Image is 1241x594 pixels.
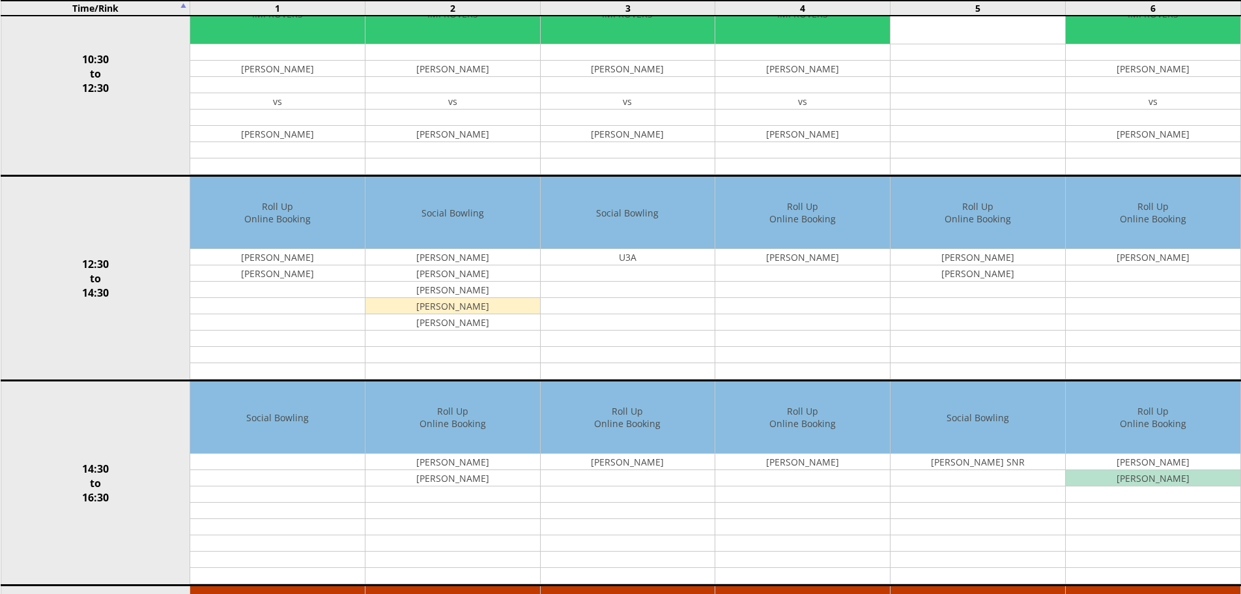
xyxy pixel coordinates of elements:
td: vs [190,93,365,110]
td: vs [1066,93,1240,110]
td: Social Bowling [541,177,715,249]
td: Roll Up Online Booking [1066,381,1240,454]
td: vs [715,93,890,110]
td: Roll Up Online Booking [1066,177,1240,249]
td: [PERSON_NAME] [1066,126,1240,142]
td: Social Bowling [891,381,1065,454]
td: [PERSON_NAME] [715,126,890,142]
td: 12:30 to 14:30 [1,176,190,381]
td: Roll Up Online Booking [715,381,890,454]
td: [PERSON_NAME] [541,61,715,77]
td: 4 [715,1,891,16]
td: [PERSON_NAME] [365,454,540,470]
td: [PERSON_NAME] [365,470,540,486]
td: [PERSON_NAME] [365,126,540,142]
td: Roll Up Online Booking [190,177,365,249]
td: Social Bowling [365,177,540,249]
td: [PERSON_NAME] [541,126,715,142]
td: [PERSON_NAME] [541,454,715,470]
td: 6 [1065,1,1240,16]
td: Roll Up Online Booking [891,177,1065,249]
td: Time/Rink [1,1,190,16]
td: [PERSON_NAME] [1066,249,1240,265]
td: Roll Up Online Booking [365,381,540,454]
td: vs [365,93,540,110]
td: [PERSON_NAME] [715,249,890,265]
td: [PERSON_NAME] [1066,454,1240,470]
td: [PERSON_NAME] SNR [891,454,1065,470]
td: [PERSON_NAME] [1066,61,1240,77]
td: Social Bowling [190,381,365,454]
td: 1 [190,1,365,16]
td: 14:30 to 16:30 [1,381,190,586]
td: 2 [365,1,540,16]
td: [PERSON_NAME] [365,282,540,298]
td: [PERSON_NAME] [365,298,540,314]
td: U3A [541,249,715,265]
td: [PERSON_NAME] [190,126,365,142]
td: [PERSON_NAME] [715,61,890,77]
td: Roll Up Online Booking [541,381,715,454]
td: 5 [891,1,1066,16]
td: [PERSON_NAME] [891,265,1065,282]
td: [PERSON_NAME] [190,61,365,77]
td: [PERSON_NAME] [365,265,540,282]
td: 3 [540,1,715,16]
td: [PERSON_NAME] [715,454,890,470]
td: [PERSON_NAME] [1066,470,1240,486]
td: [PERSON_NAME] [365,61,540,77]
td: [PERSON_NAME] [891,249,1065,265]
td: [PERSON_NAME] [190,265,365,282]
td: [PERSON_NAME] [365,314,540,331]
td: [PERSON_NAME] [365,249,540,265]
td: Roll Up Online Booking [715,177,890,249]
td: [PERSON_NAME] [190,249,365,265]
td: vs [541,93,715,110]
